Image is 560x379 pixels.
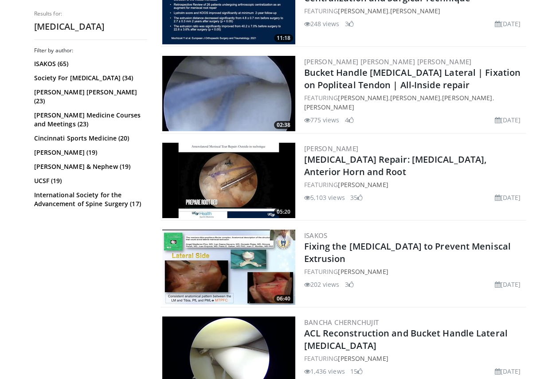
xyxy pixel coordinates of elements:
li: 248 views [304,19,340,28]
li: 4 [345,115,354,125]
p: Results for: [34,10,147,17]
a: [PERSON_NAME] [PERSON_NAME] [PERSON_NAME] [304,57,472,66]
a: [PERSON_NAME] [338,94,388,102]
div: FEATURING [304,267,525,276]
a: [PERSON_NAME] Medicine Courses and Meetings (23) [34,111,145,129]
li: 35 [350,193,363,202]
div: FEATURING , , , [304,93,525,112]
span: 02:38 [274,121,293,129]
a: [PERSON_NAME] & Nephew (19) [34,162,145,171]
a: Fixing the [MEDICAL_DATA] to Prevent Meniscal Extrusion [304,240,511,265]
a: [PERSON_NAME] [304,103,354,111]
a: Bucket Handle [MEDICAL_DATA] Lateral | Fixation on Popliteal Tendon | All-Inside repair [304,66,521,91]
h3: Filter by author: [34,47,147,54]
div: FEATURING [304,180,525,189]
a: [PERSON_NAME] [338,7,388,15]
li: 1,436 views [304,367,345,376]
img: cda47323-5e34-458d-af87-03401b87cff2.300x170_q85_crop-smart_upscale.jpg [162,56,295,131]
li: [DATE] [495,367,521,376]
a: UCSF (19) [34,176,145,185]
li: [DATE] [495,19,521,28]
a: 05:20 [162,143,295,218]
li: 15 [350,367,363,376]
a: [PERSON_NAME] [304,144,359,153]
a: [PERSON_NAME] (19) [34,148,145,157]
div: FEATURING , [304,6,525,16]
span: 06:40 [274,295,293,303]
a: Society For [MEDICAL_DATA] (34) [34,74,145,82]
a: [MEDICAL_DATA] Repair: [MEDICAL_DATA], Anterior Horn and Root [304,153,487,178]
li: [DATE] [495,280,521,289]
a: [PERSON_NAME] [442,94,492,102]
a: ISAKOS (65) [34,59,145,68]
li: 202 views [304,280,340,289]
li: [DATE] [495,115,521,125]
a: Cincinnati Sports Medicine (20) [34,134,145,143]
a: Bancha Chernchujit [304,318,379,327]
a: [PERSON_NAME] [338,354,388,363]
a: ISAKOS [304,231,328,240]
img: 69705f07-5b82-4c5b-9aa3-9f56d559af36.300x170_q85_crop-smart_upscale.jpg [162,230,295,305]
h2: [MEDICAL_DATA] [34,21,147,32]
a: [PERSON_NAME] [PERSON_NAME] (23) [34,88,145,105]
li: 3 [345,280,354,289]
li: 3 [345,19,354,28]
div: FEATURING [304,354,525,363]
li: 775 views [304,115,340,125]
a: [PERSON_NAME] [390,94,440,102]
a: ACL Reconstruction and Bucket Handle Lateral [MEDICAL_DATA] [304,327,508,352]
li: [DATE] [495,193,521,202]
a: 02:38 [162,56,295,131]
a: 06:40 [162,230,295,305]
li: 5,103 views [304,193,345,202]
a: [PERSON_NAME] [390,7,440,15]
span: 11:18 [274,34,293,42]
a: International Society for the Advancement of Spine Surgery (17) [34,191,145,208]
a: [PERSON_NAME] [338,267,388,276]
a: [PERSON_NAME] [338,180,388,189]
img: 6fd4a45a-5b97-4599-94ef-10dbe799a1a7.300x170_q85_crop-smart_upscale.jpg [162,143,295,218]
span: 05:20 [274,208,293,216]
